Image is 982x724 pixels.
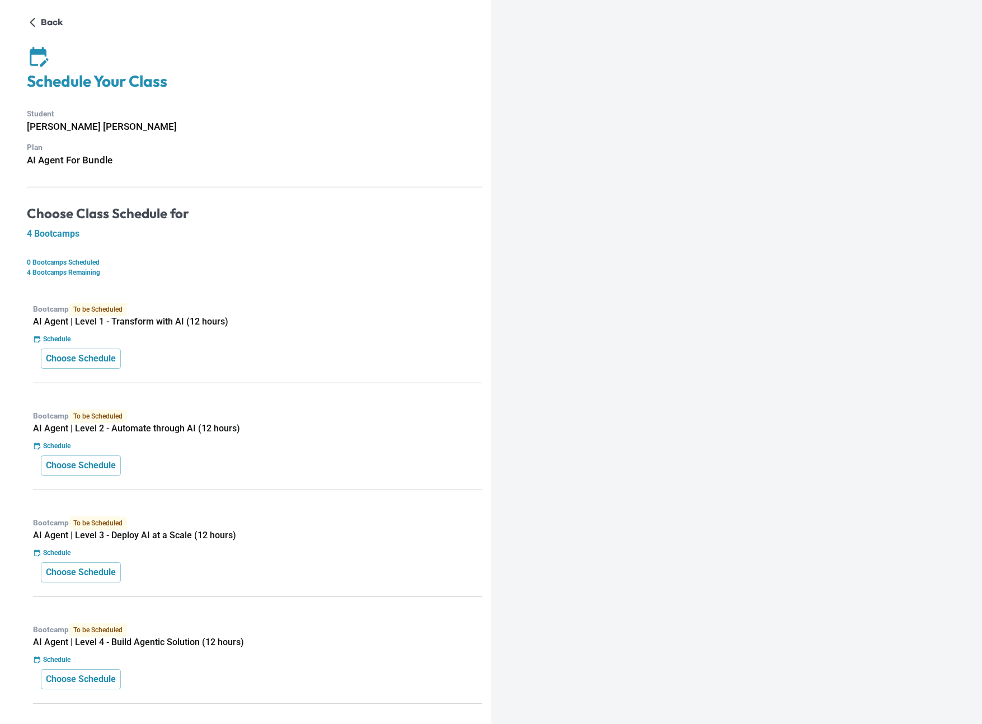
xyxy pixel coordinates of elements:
h5: 4 Bootcamps [27,228,482,239]
h5: AI Agent | Level 4 - Build Agentic Solution (12 hours) [33,637,482,648]
button: Choose Schedule [41,669,121,689]
span: To be Scheduled [69,410,127,423]
p: Schedule [43,334,71,344]
span: To be Scheduled [69,623,127,637]
h4: Schedule Your Class [27,72,482,91]
button: Choose Schedule [41,562,121,582]
p: 4 Bootcamps Remaining [27,267,482,278]
h6: AI Agent For Bundle [27,153,482,168]
span: To be Scheduled [69,303,127,316]
p: Choose Schedule [46,566,116,579]
h4: Choose Class Schedule for [27,205,482,222]
h5: AI Agent | Level 3 - Deploy AI at a Scale (12 hours) [33,530,482,541]
p: Bootcamp [33,410,482,423]
button: Back [27,13,68,31]
button: Choose Schedule [41,349,121,369]
p: Back [41,16,63,29]
p: Bootcamp [33,623,482,637]
p: Choose Schedule [46,459,116,472]
p: 0 Bootcamps Scheduled [27,257,482,267]
p: Plan [27,142,482,153]
p: Choose Schedule [46,673,116,686]
button: Choose Schedule [41,455,121,476]
p: Choose Schedule [46,352,116,365]
h5: AI Agent | Level 1 - Transform with AI (12 hours) [33,316,482,327]
p: Student [27,108,482,120]
h6: [PERSON_NAME] [PERSON_NAME] [27,119,482,134]
h5: AI Agent | Level 2 - Automate through AI (12 hours) [33,423,482,434]
p: Schedule [43,548,71,558]
p: Schedule [43,655,71,665]
span: To be Scheduled [69,516,127,530]
p: Bootcamp [33,516,482,530]
p: Bootcamp [33,303,482,316]
p: Schedule [43,441,71,451]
